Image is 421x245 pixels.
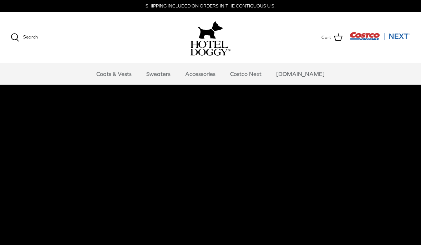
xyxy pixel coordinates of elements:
a: Coats & Vests [90,63,138,85]
img: Costco Next [350,32,410,41]
a: Costco Next [224,63,268,85]
a: Sweaters [140,63,177,85]
a: Search [11,33,38,42]
img: hoteldoggycom [191,41,230,56]
img: hoteldoggy.com [198,19,223,41]
a: hoteldoggy.com hoteldoggycom [191,19,230,56]
a: Visit Costco Next [350,36,410,42]
span: Search [23,34,38,40]
a: Accessories [179,63,222,85]
a: [DOMAIN_NAME] [270,63,331,85]
span: Cart [321,34,331,41]
a: Cart [321,33,343,42]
